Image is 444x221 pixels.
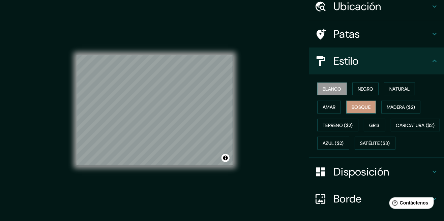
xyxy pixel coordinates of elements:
font: Satélite ($3) [360,140,390,147]
div: Estilo [309,48,444,74]
button: Activar o desactivar atribución [221,154,230,162]
font: Caricatura ($2) [396,122,435,128]
font: Natural [389,86,410,92]
div: Disposición [309,158,444,185]
font: Amar [323,104,335,110]
button: Amar [317,101,341,114]
button: Natural [384,83,415,95]
div: Borde [309,185,444,212]
font: Blanco [323,86,342,92]
font: Negro [358,86,374,92]
font: Bosque [352,104,371,110]
button: Blanco [317,83,347,95]
font: Borde [333,192,362,206]
font: Terreno ($2) [323,122,353,128]
font: Patas [333,27,360,41]
button: Terreno ($2) [317,119,358,132]
button: Gris [364,119,385,132]
font: Azul ($2) [323,140,344,147]
font: Madera ($2) [387,104,415,110]
font: Estilo [333,54,359,68]
button: Caricatura ($2) [391,119,440,132]
font: Disposición [333,165,389,179]
button: Madera ($2) [381,101,420,114]
div: Patas [309,21,444,48]
button: Azul ($2) [317,137,349,150]
button: Satélite ($3) [355,137,395,150]
button: Bosque [346,101,376,114]
iframe: Lanzador de widgets de ayuda [384,195,437,214]
font: Gris [369,122,380,128]
canvas: Mapa [77,55,233,165]
button: Negro [352,83,379,95]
